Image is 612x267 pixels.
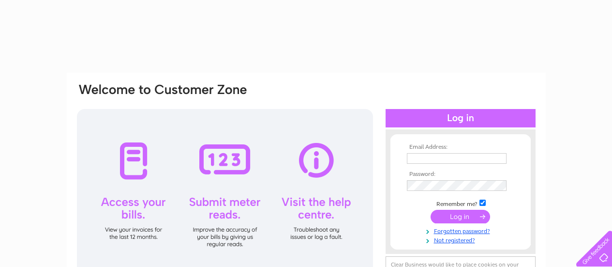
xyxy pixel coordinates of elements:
th: Password: [404,171,517,178]
td: Remember me? [404,198,517,208]
th: Email Address: [404,144,517,151]
a: Not registered? [407,235,517,244]
input: Submit [431,210,490,223]
a: Forgotten password? [407,226,517,235]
